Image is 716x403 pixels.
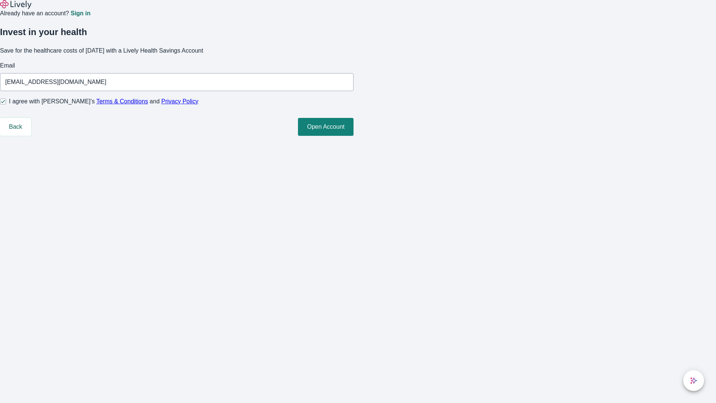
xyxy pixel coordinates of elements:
span: I agree with [PERSON_NAME]’s and [9,97,198,106]
button: chat [683,370,704,391]
a: Terms & Conditions [96,98,148,104]
a: Sign in [70,10,90,16]
button: Open Account [298,118,354,136]
a: Privacy Policy [161,98,199,104]
svg: Lively AI Assistant [690,377,697,384]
